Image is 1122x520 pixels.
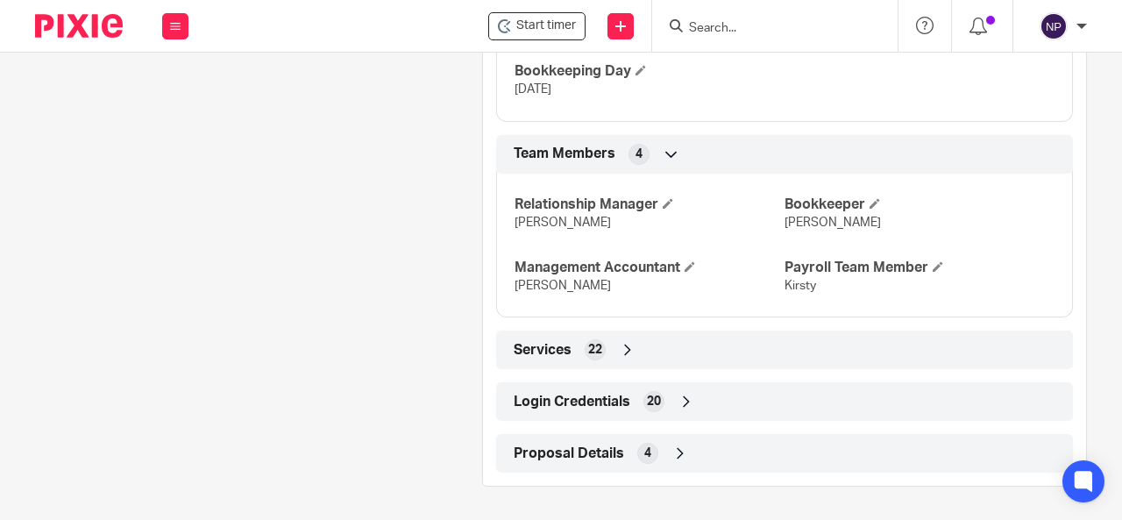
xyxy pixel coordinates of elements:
[785,259,1055,277] h4: Payroll Team Member
[515,217,611,229] span: [PERSON_NAME]
[588,341,602,359] span: 22
[785,217,881,229] span: [PERSON_NAME]
[785,280,816,292] span: Kirsty
[514,341,572,360] span: Services
[488,12,586,40] div: Apian Limited
[647,393,661,410] span: 20
[514,445,624,463] span: Proposal Details
[515,83,551,96] span: [DATE]
[515,280,611,292] span: [PERSON_NAME]
[687,21,845,37] input: Search
[644,445,651,462] span: 4
[1040,12,1068,40] img: svg%3E
[516,17,576,35] span: Start timer
[515,62,785,81] h4: Bookkeeping Day
[785,196,1055,214] h4: Bookkeeper
[515,259,785,277] h4: Management Accountant
[636,146,643,163] span: 4
[35,14,123,38] img: Pixie
[514,145,615,163] span: Team Members
[514,393,630,411] span: Login Credentials
[515,196,785,214] h4: Relationship Manager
